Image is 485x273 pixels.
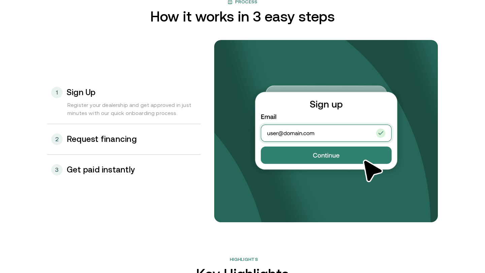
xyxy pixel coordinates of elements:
div: 3 [51,164,63,175]
h3: Sign Up [67,88,96,97]
h3: Get paid instantly [67,165,135,174]
div: Register your dealership and get approved in just minutes with our quick onboarding process. [47,101,201,124]
span: Highlights [233,256,261,264]
img: Sign Up [245,82,407,183]
div: 1 [51,87,63,98]
img: bg [214,40,438,222]
h3: Request financing [67,135,137,144]
img: benefit [224,257,230,263]
div: 2 [51,133,63,145]
h2: How it works in 3 easy steps [150,9,335,24]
